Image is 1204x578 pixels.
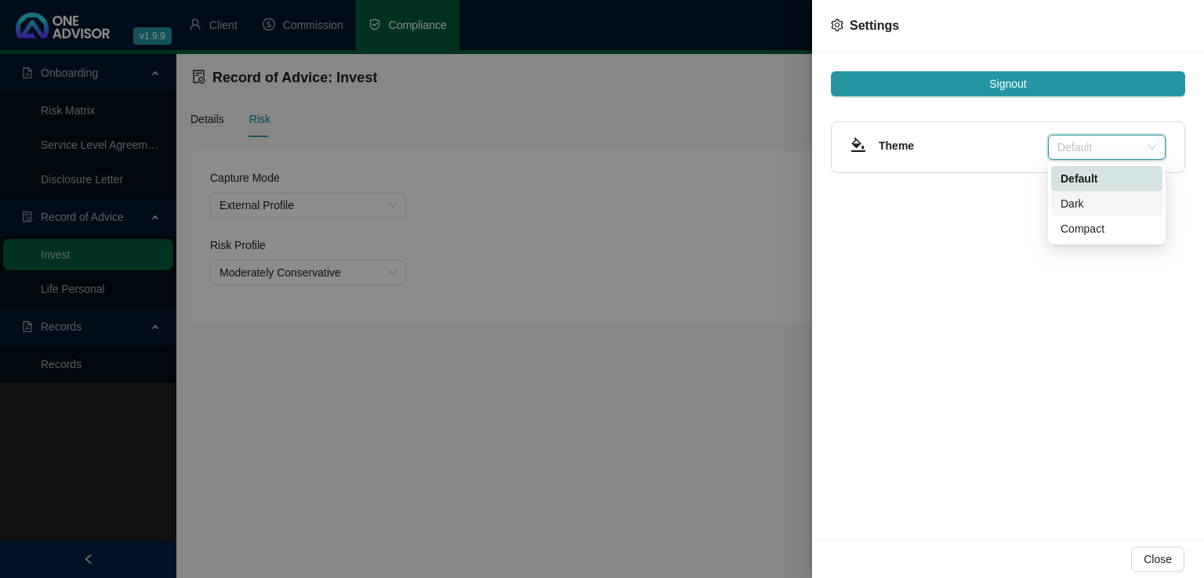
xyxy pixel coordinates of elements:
div: Compact [1061,220,1153,237]
span: Settings [850,19,899,32]
span: Signout [989,75,1026,92]
div: Dark [1051,191,1162,216]
div: Default [1061,170,1153,187]
button: Close [1131,547,1184,572]
h4: Theme [879,137,1048,154]
span: Default [1057,135,1156,159]
button: Signout [831,71,1185,96]
span: bg-colors [850,137,866,153]
div: Compact [1051,216,1162,241]
div: Dark [1061,195,1153,212]
span: setting [831,19,843,31]
div: Default [1051,166,1162,191]
span: Close [1144,551,1172,568]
